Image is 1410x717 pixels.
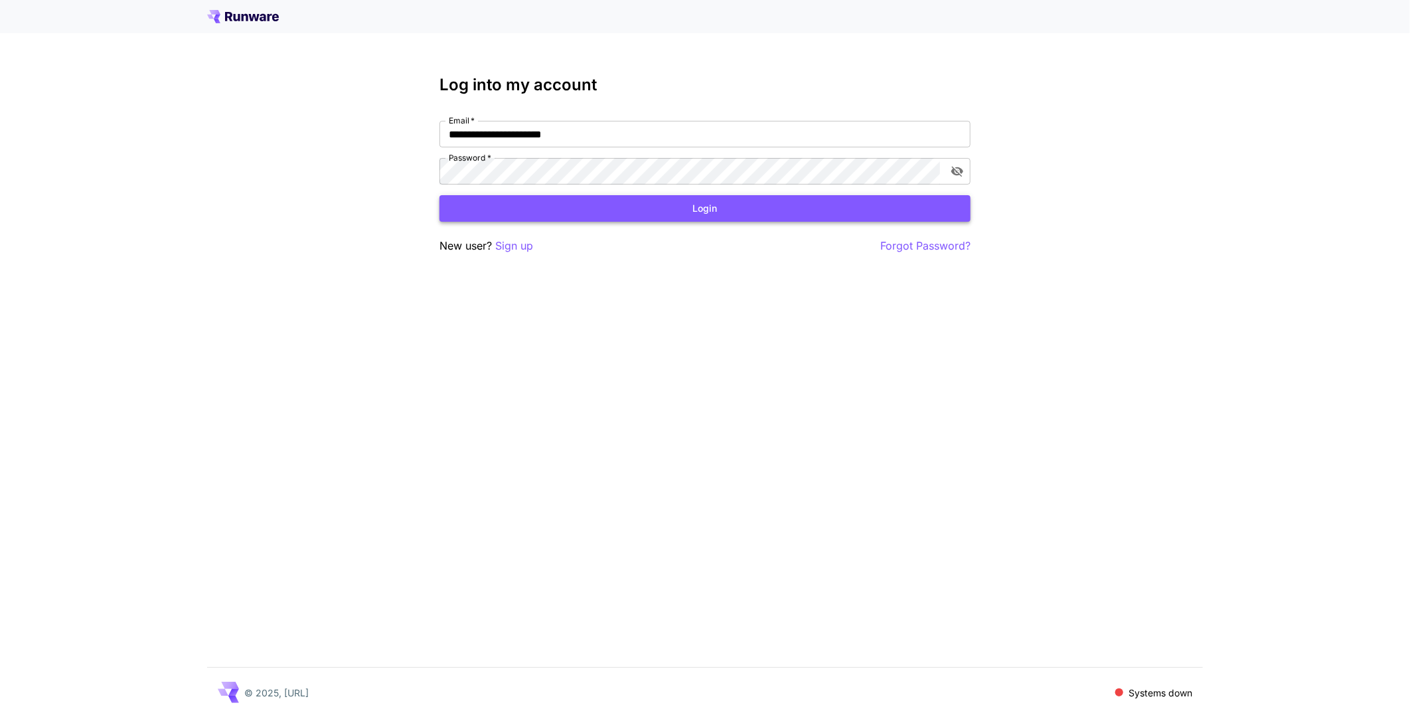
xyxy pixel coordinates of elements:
[244,686,309,700] p: © 2025, [URL]
[880,238,971,254] button: Forgot Password?
[1129,686,1192,700] p: Systems down
[439,238,533,254] p: New user?
[449,115,475,126] label: Email
[439,76,971,94] h3: Log into my account
[439,195,971,222] button: Login
[495,238,533,254] button: Sign up
[945,159,969,183] button: toggle password visibility
[449,152,491,163] label: Password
